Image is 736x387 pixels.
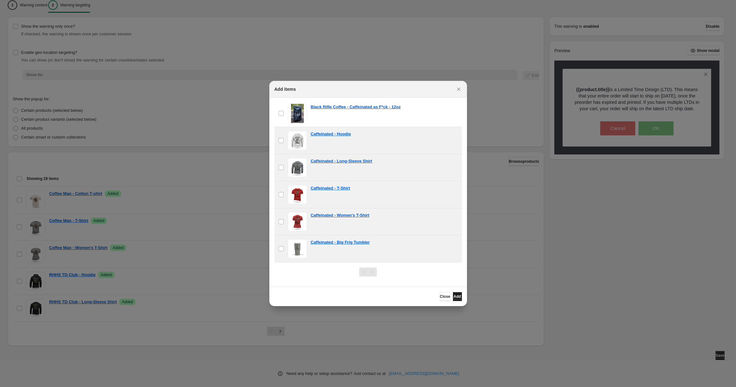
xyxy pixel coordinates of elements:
a: Black Rifle Coffee - Caffeinated as F*ck - 12oz [311,104,401,110]
span: Close [440,294,450,299]
h2: Add items [274,86,296,92]
span: Add [454,294,461,299]
button: Close [454,85,463,94]
a: Caffeinated - Big Frig Tumbler [311,239,370,246]
nav: Pagination [359,268,377,276]
button: Add [453,292,462,301]
a: Caffeinated - Hoodie [311,131,351,137]
button: Close [440,292,450,301]
a: Caffeinated - T-Shirt [311,185,350,191]
a: Caffeinated - Long-Sleeve Shirt [311,158,372,164]
a: Caffeinated - Women's T-Shirt [311,212,369,219]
